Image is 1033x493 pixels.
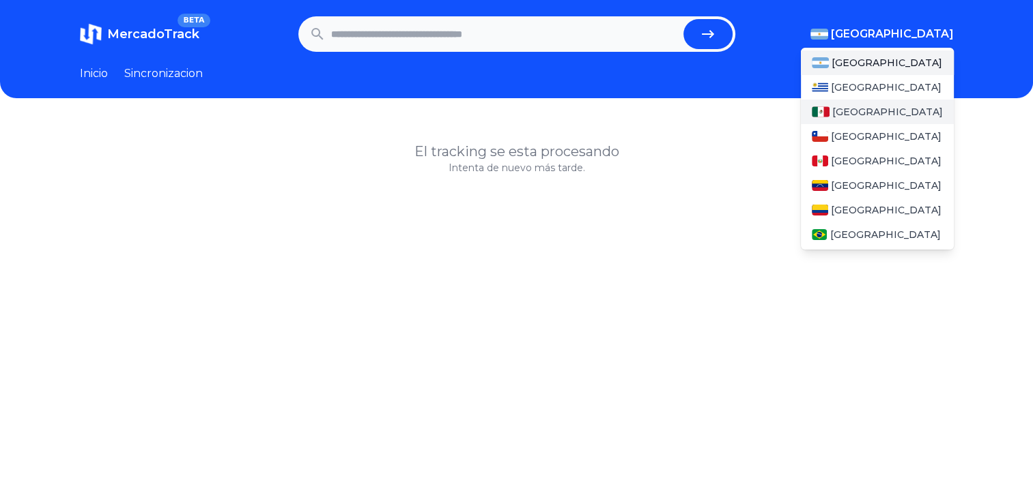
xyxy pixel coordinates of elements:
a: Sincronizacion [124,65,203,82]
img: Venezuela [812,180,828,191]
p: Intenta de nuevo más tarde. [80,161,954,175]
img: Colombia [812,205,828,215]
img: Mexico [812,106,830,117]
span: [GEOGRAPHIC_DATA] [831,80,942,94]
h1: El tracking se esta procesando [80,142,954,161]
button: [GEOGRAPHIC_DATA] [810,26,954,42]
a: Mexico[GEOGRAPHIC_DATA] [801,100,954,124]
span: [GEOGRAPHIC_DATA] [831,154,942,168]
span: [GEOGRAPHIC_DATA] [832,105,943,119]
span: [GEOGRAPHIC_DATA] [831,203,942,217]
span: [GEOGRAPHIC_DATA] [832,56,942,70]
span: [GEOGRAPHIC_DATA] [831,130,942,143]
img: Peru [812,155,828,166]
span: [GEOGRAPHIC_DATA] [830,228,940,241]
img: Brasil [812,229,827,240]
span: [GEOGRAPHIC_DATA] [831,179,942,192]
img: Uruguay [812,82,828,93]
span: MercadoTrack [107,27,199,42]
a: Brasil[GEOGRAPHIC_DATA] [801,222,954,247]
a: Peru[GEOGRAPHIC_DATA] [801,149,954,173]
span: [GEOGRAPHIC_DATA] [831,26,954,42]
img: Chile [812,131,828,142]
img: Argentina [812,57,830,68]
a: Inicio [80,65,108,82]
a: Chile[GEOGRAPHIC_DATA] [801,124,954,149]
img: MercadoTrack [80,23,102,45]
a: Colombia[GEOGRAPHIC_DATA] [801,198,954,222]
a: Argentina[GEOGRAPHIC_DATA] [801,50,954,75]
a: Venezuela[GEOGRAPHIC_DATA] [801,173,954,198]
a: MercadoTrackBETA [80,23,199,45]
img: Argentina [810,29,828,40]
span: BETA [178,14,210,27]
a: Uruguay[GEOGRAPHIC_DATA] [801,75,954,100]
